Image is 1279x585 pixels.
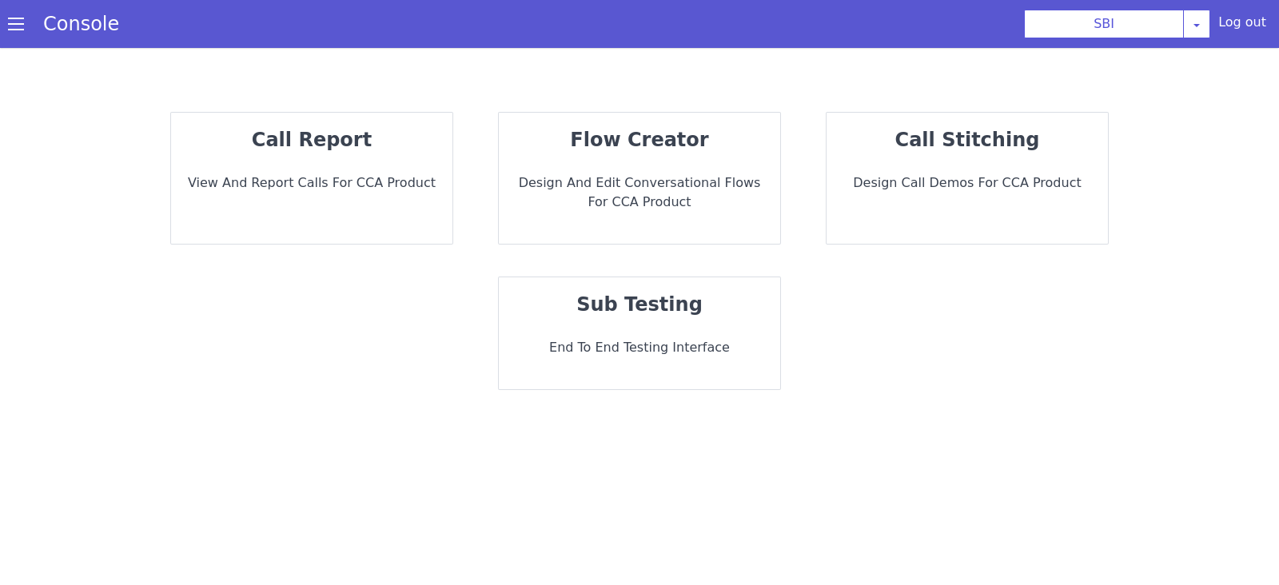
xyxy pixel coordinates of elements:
p: Design call demos for CCA Product [859,229,1110,314]
strong: call stitching [922,201,1068,260]
p: End to End Testing Interface [499,304,751,388]
button: SBI [1077,119,1239,189]
p: View and report calls for CCA Product [225,60,477,145]
strong: flow creator [609,117,749,174]
p: Design and Edit Conversational flows for CCA Product [537,145,795,248]
strong: sub testing [572,277,700,332]
strong: call report [301,34,423,86]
